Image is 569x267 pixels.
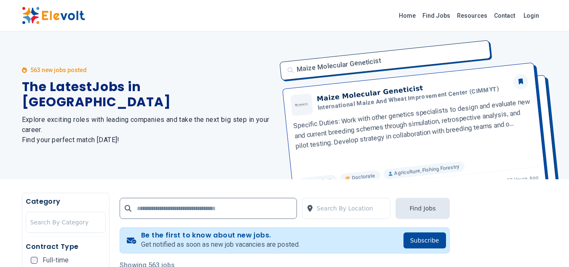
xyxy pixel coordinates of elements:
p: 563 new jobs posted [30,66,87,74]
a: Find Jobs [419,9,454,22]
a: Login [518,7,544,24]
button: Subscribe [403,232,446,248]
p: Get notified as soon as new job vacancies are posted. [141,240,300,250]
input: Full-time [31,257,37,264]
h1: The Latest Jobs in [GEOGRAPHIC_DATA] [22,79,275,110]
a: Contact [491,9,518,22]
span: Full-time [43,257,69,264]
h5: Contract Type [26,242,106,252]
h4: Be the first to know about new jobs. [141,231,300,240]
h2: Explore exciting roles with leading companies and take the next big step in your career. Find you... [22,115,275,145]
h5: Category [26,197,106,207]
img: Elevolt [22,7,85,24]
button: Find Jobs [395,198,449,219]
a: Home [395,9,419,22]
a: Resources [454,9,491,22]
